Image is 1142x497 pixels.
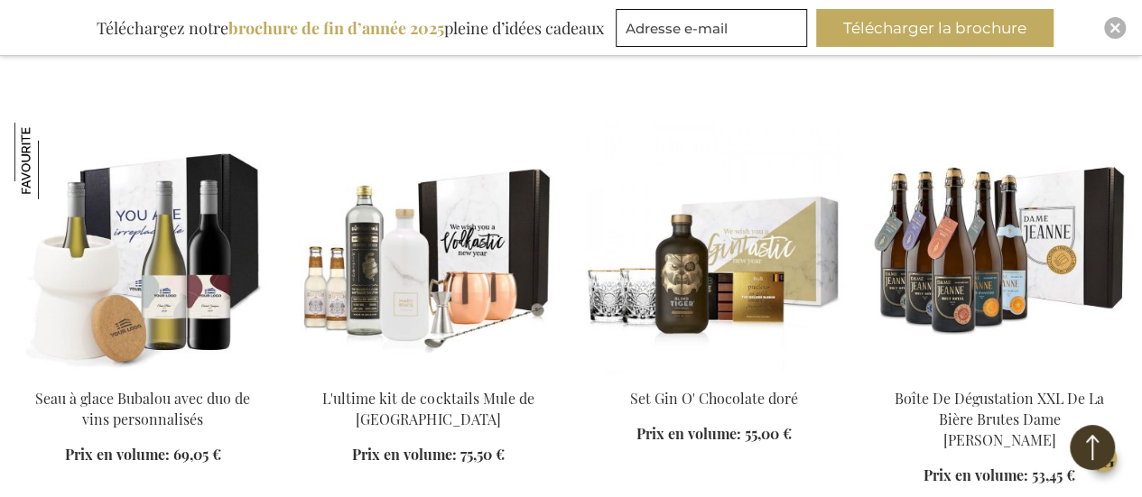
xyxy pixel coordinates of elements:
[636,424,792,445] a: Prix en volume: 55,00 €
[871,366,1128,383] a: Dame Jeanne Champagne Beer XXL Tasting Box
[1104,17,1126,39] div: Close
[35,389,250,428] a: Seau à glace Bubalou avec duo de vins personnalisés
[816,9,1054,47] button: Télécharger la brochure
[352,445,505,465] a: Prix en volume: 75,50 €
[88,9,612,47] div: Téléchargez notre pleine d’idées cadeaux
[228,17,444,39] b: brochure de fin d’année 2025
[636,424,741,443] span: Prix en volume:
[630,389,798,408] a: Set Gin O' Chocolate doré
[352,445,457,464] span: Prix en volume:
[14,123,271,375] img: Seau à glace Bubalou avec duo de vins personnalisés
[924,465,1028,484] span: Prix en volume:
[322,389,534,428] a: L'ultime kit de cocktails Mule de [GEOGRAPHIC_DATA]
[616,9,812,52] form: marketing offers and promotions
[895,389,1104,449] a: Boîte De Dégustation XXL De La Bière Brutes Dame [PERSON_NAME]
[14,123,91,199] img: Seau à glace Bubalou avec duo de vins personnalisés
[586,123,842,375] img: Beer Apéro Gift Box
[300,123,556,375] img: Beer Apéro Gift Box
[65,445,170,464] span: Prix en volume:
[871,123,1128,375] img: Dame Jeanne Champagne Beer XXL Tasting Box
[924,465,1075,486] a: Prix en volume: 53,45 €
[173,445,221,464] span: 69,05 €
[586,366,842,383] a: Beer Apéro Gift Box
[1110,23,1120,33] img: Close
[1032,465,1075,484] span: 53,45 €
[460,445,505,464] span: 75,50 €
[14,366,271,383] a: Seau à glace Bubalou avec duo de vins personnalisés Seau à glace Bubalou avec duo de vins personn...
[300,366,556,383] a: Beer Apéro Gift Box
[65,445,221,465] a: Prix en volume: 69,05 €
[745,424,792,443] span: 55,00 €
[616,9,807,47] input: Adresse e-mail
